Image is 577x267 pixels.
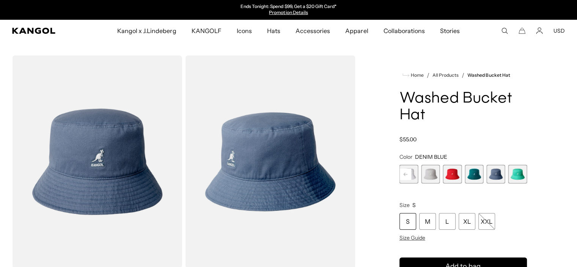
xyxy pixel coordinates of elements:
[110,20,184,42] a: Kangol x J.Lindeberg
[211,4,367,16] div: 1 of 2
[12,28,77,34] a: Kangol
[440,20,460,42] span: Stories
[259,20,288,42] a: Hats
[536,27,543,34] a: Account
[409,73,424,78] span: Home
[345,20,368,42] span: Apparel
[459,213,475,230] div: XL
[459,71,464,80] li: /
[399,213,416,230] div: S
[467,73,510,78] a: Washed Bucket Hat
[443,165,462,183] label: Cherry Glow
[402,72,424,79] a: Home
[421,165,440,183] label: Moonstruck
[241,4,336,10] p: Ends Tonight: Spend $99, Get a $20 Gift Card*
[288,20,338,42] a: Accessories
[432,73,459,78] a: All Products
[508,165,527,183] div: 13 of 13
[432,20,467,42] a: Stories
[191,20,221,42] span: KANGOLF
[399,71,527,80] nav: breadcrumbs
[211,4,367,16] slideshow-component: Announcement bar
[399,202,410,209] span: Size
[415,153,447,160] span: DENIM BLUE
[237,20,252,42] span: Icons
[553,27,565,34] button: USD
[439,213,456,230] div: L
[424,71,429,80] li: /
[376,20,432,42] a: Collaborations
[519,27,525,34] button: Cart
[211,4,367,16] div: Announcement
[465,165,483,183] label: Marine Teal
[399,165,418,183] div: 8 of 13
[465,165,483,183] div: 11 of 13
[412,202,416,209] span: S
[383,20,424,42] span: Collaborations
[184,20,229,42] a: KANGOLF
[399,234,425,241] span: Size Guide
[486,165,505,183] div: 12 of 13
[117,20,176,42] span: Kangol x J.Lindeberg
[399,90,527,124] h1: Washed Bucket Hat
[267,20,280,42] span: Hats
[478,213,495,230] div: XXL
[338,20,376,42] a: Apparel
[419,213,436,230] div: M
[508,165,527,183] label: AQUATIC
[229,20,259,42] a: Icons
[486,165,505,183] label: DENIM BLUE
[421,165,440,183] div: 9 of 13
[399,165,418,183] label: White
[399,153,412,160] span: Color
[501,27,508,34] summary: Search here
[296,20,330,42] span: Accessories
[443,165,462,183] div: 10 of 13
[269,9,308,15] a: Promotion Details
[399,136,417,143] span: $55.00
